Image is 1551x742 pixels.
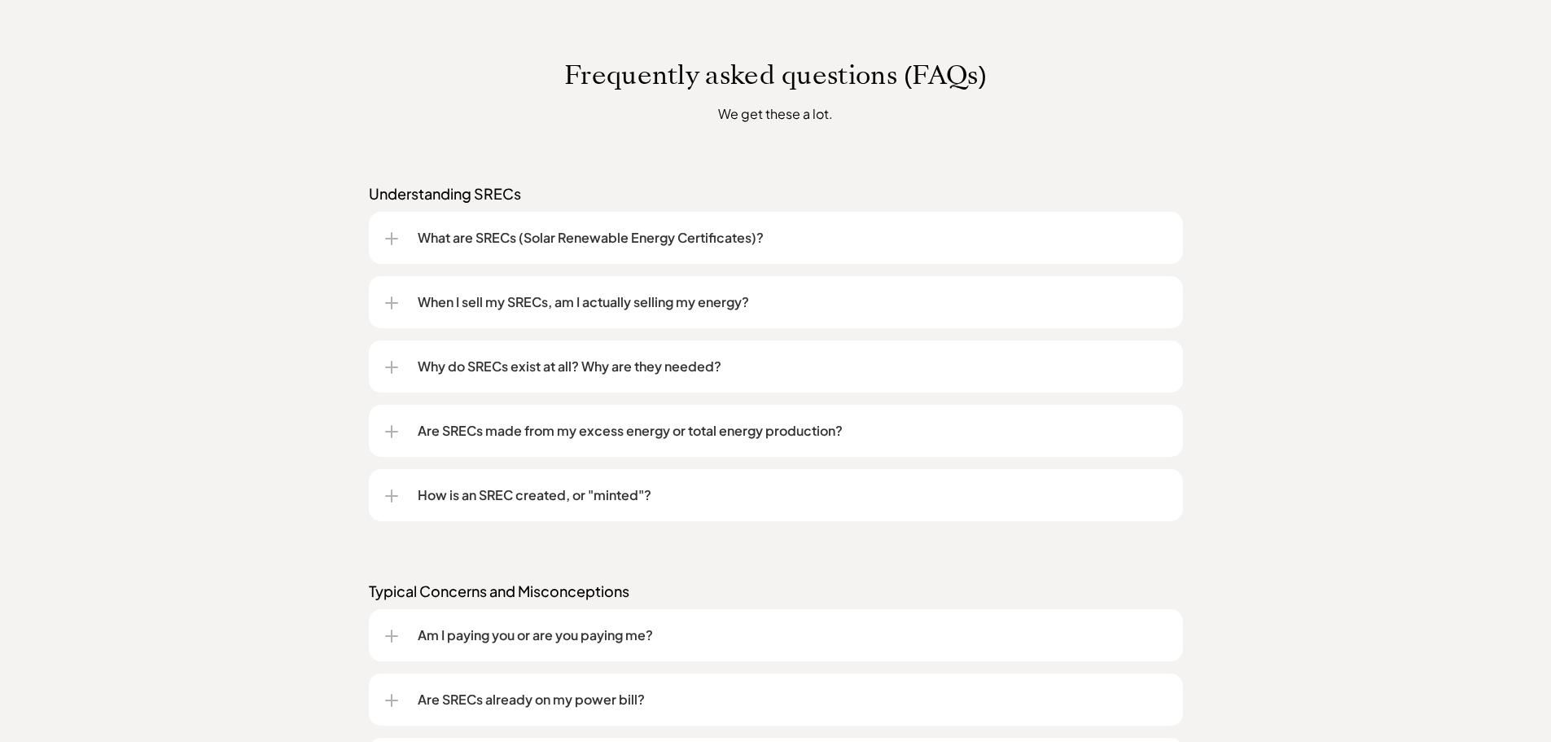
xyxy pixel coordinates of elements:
[418,421,1167,441] p: Are SRECs made from my excess energy or total energy production?
[474,103,1077,124] p: We get these a lot.
[312,59,1240,90] p: Frequently asked questions (FAQs)
[418,626,1167,645] p: Am I paying you or are you paying me?
[418,485,1167,505] p: How is an SREC created, or "minted"?
[369,184,1183,204] p: Understanding SRECs
[369,582,1183,601] p: Typical Concerns and Misconceptions
[418,228,1167,248] p: What are SRECs (Solar Renewable Energy Certificates)?
[418,357,1167,376] p: Why do SRECs exist at all? Why are they needed?
[418,292,1167,312] p: When I sell my SRECs, am I actually selling my energy?
[418,690,1167,709] p: Are SRECs already on my power bill?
